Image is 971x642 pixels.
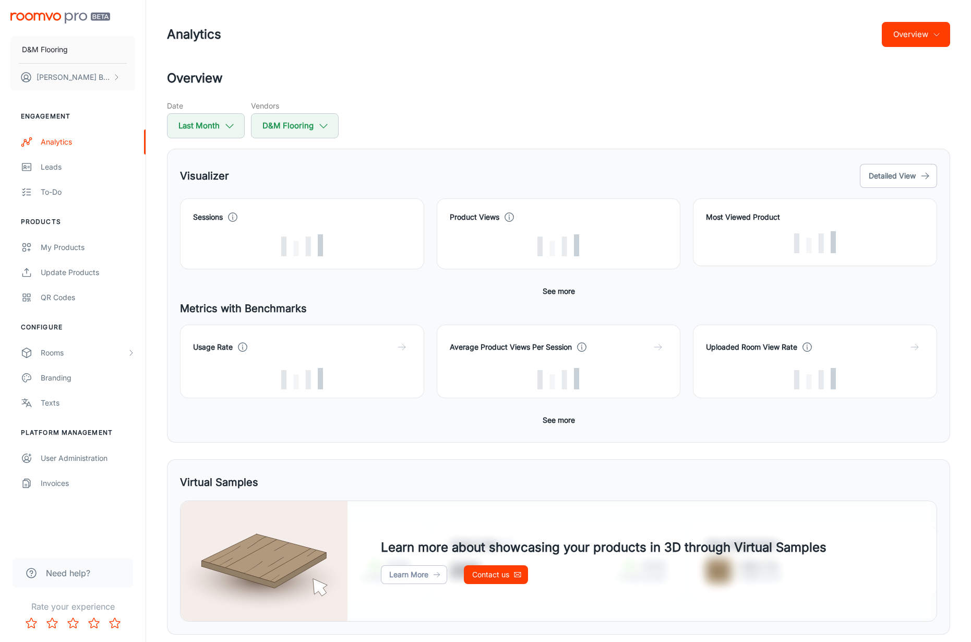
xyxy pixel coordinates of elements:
a: Learn More [381,565,447,584]
h5: Date [167,100,245,111]
div: User Administration [41,453,135,464]
button: Rate 2 star [42,613,63,634]
h5: Virtual Samples [180,474,258,490]
h4: Learn more about showcasing your products in 3D through Virtual Samples [381,538,826,557]
button: Rate 1 star [21,613,42,634]
button: Rate 4 star [83,613,104,634]
img: Loading [537,234,579,256]
button: See more [538,411,579,430]
h5: Visualizer [180,168,229,184]
button: [PERSON_NAME] Bunkhong [10,64,135,91]
h4: Most Viewed Product [706,211,924,223]
h4: Uploaded Room View Rate [706,341,797,353]
img: Loading [281,368,323,390]
h4: Product Views [450,211,499,223]
div: Leads [41,161,135,173]
button: D&M Flooring [251,113,339,138]
button: Overview [882,22,950,47]
p: Rate your experience [8,600,137,613]
button: See more [538,282,579,301]
div: To-do [41,186,135,198]
div: QR Codes [41,292,135,303]
h2: Overview [167,69,950,88]
img: Loading [537,368,579,390]
img: Roomvo PRO Beta [10,13,110,23]
a: Contact us [464,565,528,584]
h5: Vendors [251,100,339,111]
div: Invoices [41,478,135,489]
button: Rate 3 star [63,613,83,634]
h4: Average Product Views Per Session [450,341,572,353]
h4: Sessions [193,211,223,223]
button: Last Month [167,113,245,138]
div: My Products [41,242,135,253]
button: D&M Flooring [10,36,135,63]
h1: Analytics [167,25,221,44]
p: D&M Flooring [22,44,68,55]
div: Update Products [41,267,135,278]
div: Texts [41,397,135,409]
span: Need help? [46,567,90,579]
div: Rooms [41,347,127,359]
img: Loading [794,231,836,253]
p: [PERSON_NAME] Bunkhong [37,72,110,83]
button: Rate 5 star [104,613,125,634]
h4: Usage Rate [193,341,233,353]
button: Detailed View [860,164,937,188]
div: Branding [41,372,135,384]
div: Analytics [41,136,135,148]
h5: Metrics with Benchmarks [180,301,937,316]
img: Loading [794,368,836,390]
img: Loading [281,234,323,256]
